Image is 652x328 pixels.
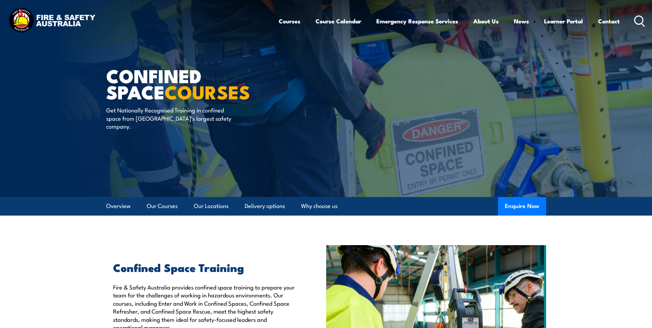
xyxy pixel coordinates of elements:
a: Overview [106,197,131,215]
a: Course Calendar [316,12,361,30]
a: Learner Portal [544,12,583,30]
strong: COURSES [165,77,250,106]
button: Enquire Now [498,197,546,216]
a: Courses [279,12,300,30]
p: Get Nationally Recognised Training in confined space from [GEOGRAPHIC_DATA]’s largest safety comp... [106,106,232,130]
a: Emergency Response Services [376,12,458,30]
a: Our Courses [147,197,178,215]
a: Why choose us [301,197,338,215]
a: Delivery options [245,197,285,215]
a: Our Locations [194,197,229,215]
a: Contact [598,12,620,30]
h2: Confined Space Training [113,262,295,272]
h1: Confined Space [106,67,276,99]
a: News [514,12,529,30]
a: About Us [473,12,499,30]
